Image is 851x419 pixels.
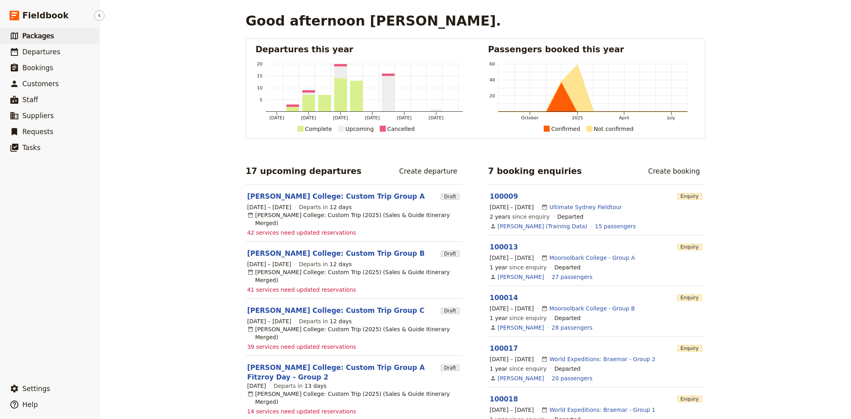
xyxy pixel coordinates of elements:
span: 1 year [490,366,508,372]
span: Draft [441,194,459,200]
tspan: 10 [257,85,263,91]
div: Departed [557,213,584,221]
a: World Expeditions: Braemar - Group 1 [549,406,656,414]
a: [PERSON_NAME] [498,324,544,332]
a: 100018 [490,395,518,403]
span: Enquiry [677,345,702,352]
a: Create departure [394,164,463,178]
a: View the passengers for this booking [552,273,592,281]
span: Fieldbook [22,10,69,22]
span: 12 days [330,261,351,267]
tspan: July [667,115,675,121]
span: [DATE] – [DATE] [490,406,534,414]
span: Tasks [22,144,41,152]
a: [PERSON_NAME] College: Custom Trip Group A Fitzroy Day - Group 2 [247,363,438,382]
a: [PERSON_NAME] [498,273,544,281]
a: View the passengers for this booking [595,222,636,230]
div: Not confirmed [594,124,634,134]
span: Departures [22,48,60,56]
tspan: [DATE] [269,115,284,121]
span: Help [22,401,38,409]
span: Requests [22,128,53,136]
span: Suppliers [22,112,54,120]
tspan: October [521,115,539,121]
a: 100014 [490,294,518,302]
a: World Expeditions: Braemar - Group 2 [549,355,656,363]
span: 1 year [490,315,508,321]
tspan: 40 [490,77,495,83]
span: 12 days [330,318,351,324]
a: [PERSON_NAME] [498,374,544,382]
div: Upcoming [346,124,374,134]
span: Departs in [274,382,326,390]
div: Departed [555,263,581,271]
a: [PERSON_NAME] College: Custom Trip Group A [247,192,425,201]
span: 14 services need updated reservations [247,407,356,415]
span: since enquiry [490,314,547,322]
span: [DATE] – [DATE] [490,203,534,211]
div: Departed [555,365,581,373]
a: Mooroolbark College - Group A [549,254,635,262]
div: Complete [305,124,332,134]
tspan: [DATE] [397,115,411,121]
a: 100013 [490,243,518,251]
span: [DATE] – [DATE] [490,254,534,262]
tspan: [DATE] [428,115,443,121]
span: [DATE] – [DATE] [490,304,534,312]
h2: 7 booking enquiries [488,165,582,177]
a: [PERSON_NAME] College: Custom Trip Group B [247,249,425,258]
div: Confirmed [551,124,580,134]
tspan: [DATE] [301,115,316,121]
span: 12 days [330,204,351,210]
span: Staff [22,96,38,104]
tspan: [DATE] [333,115,348,121]
div: [PERSON_NAME] College: Custom Trip (2025) (Sales & Guide Itinerary Merged) [247,211,461,227]
a: View the passengers for this booking [552,324,592,332]
tspan: 20 [257,61,263,67]
div: Cancelled [387,124,415,134]
div: [PERSON_NAME] College: Custom Trip (2025) (Sales & Guide Itinerary Merged) [247,390,461,406]
span: [DATE] – [DATE] [247,260,292,268]
div: Departed [555,314,581,322]
span: 2 years [490,213,511,220]
a: [PERSON_NAME] College: Custom Trip Group C [247,306,425,315]
span: [DATE] – [DATE] [247,317,292,325]
span: Departs in [299,317,351,325]
span: 1 year [490,264,508,271]
span: since enquiry [490,365,547,373]
h2: Passengers booked this year [488,43,695,55]
span: Bookings [22,64,53,72]
span: Enquiry [677,396,702,402]
span: 41 services need updated reservations [247,286,356,294]
a: 100009 [490,192,518,200]
span: Packages [22,32,54,40]
span: Customers [22,80,59,88]
h2: 17 upcoming departures [246,165,362,177]
a: [PERSON_NAME] (Training Data) [498,222,588,230]
tspan: 5 [259,97,262,103]
span: Enquiry [677,193,702,200]
a: Ultimate Sydney Fieldtour [549,203,622,211]
a: Create booking [643,164,705,178]
span: 13 days [304,383,326,389]
span: Draft [441,308,459,314]
a: Mooroolbark College - Group B [549,304,635,312]
span: since enquiry [490,263,547,271]
tspan: 15 [257,73,263,79]
span: [DATE] – [DATE] [490,355,534,363]
span: Enquiry [677,244,702,250]
span: Draft [441,251,459,257]
button: Hide menu [94,10,105,21]
div: [PERSON_NAME] College: Custom Trip (2025) (Sales & Guide Itinerary Merged) [247,325,461,341]
span: 39 services need updated reservations [247,343,356,351]
tspan: 2025 [572,115,583,121]
span: since enquiry [490,213,550,221]
span: [DATE] [247,382,266,390]
tspan: [DATE] [365,115,379,121]
span: Departs in [299,260,351,268]
h1: Good afternoon [PERSON_NAME]. [246,13,502,29]
span: Departs in [299,203,351,211]
tspan: 60 [490,61,495,67]
h2: Departures this year [256,43,463,55]
span: [DATE] – [DATE] [247,203,292,211]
